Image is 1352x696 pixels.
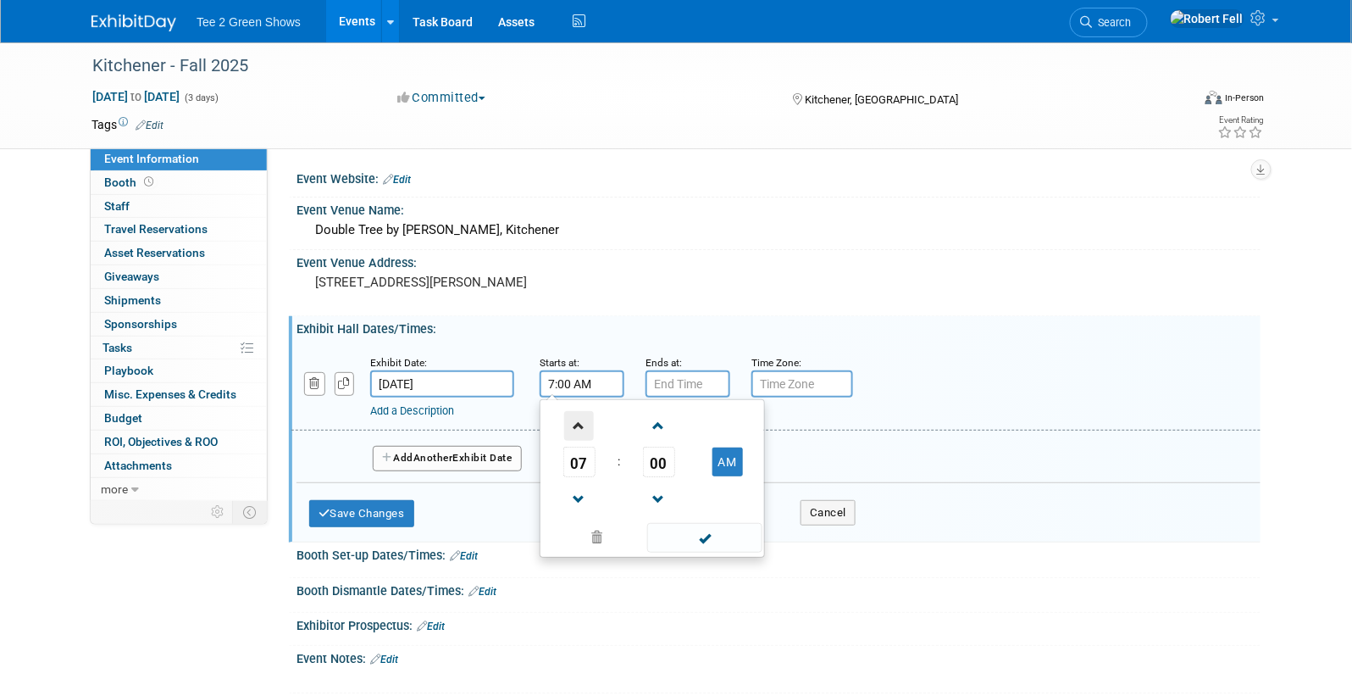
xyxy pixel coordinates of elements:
button: Committed [391,89,492,107]
span: more [101,482,128,496]
div: Event Format [1090,88,1265,114]
button: AM [712,448,743,476]
div: In-Person [1225,92,1265,104]
a: Done [646,527,763,551]
img: ExhibitDay [91,14,176,31]
a: ROI, Objectives & ROO [91,431,267,454]
input: End Time [646,370,730,398]
span: to [128,90,144,103]
img: Robert Fell [1170,9,1244,28]
a: Edit [383,174,411,186]
a: Edit [136,120,163,131]
span: Sponsorships [104,317,177,331]
span: Shipments [104,293,161,307]
span: Giveaways [104,270,159,283]
span: Booth [104,175,157,189]
a: Add a Description [370,404,454,417]
a: Clear selection [544,526,649,550]
div: Kitchener - Fall 2025 [86,51,1165,81]
a: more [91,478,267,501]
span: Pick Hour [563,447,596,477]
a: Edit [468,586,496,598]
button: Save Changes [309,500,414,527]
span: Search [1093,16,1132,29]
a: Search [1070,8,1148,37]
a: Staff [91,195,267,218]
span: Attachments [104,459,172,472]
div: Event Notes: [296,646,1261,668]
a: Playbook [91,359,267,382]
span: Budget [104,411,142,425]
a: Decrement Hour [563,477,596,521]
a: Increment Minute [643,404,675,447]
div: Booth Dismantle Dates/Times: [296,578,1261,600]
button: AddAnotherExhibit Date [373,446,522,471]
span: ROI, Objectives & ROO [104,435,218,448]
span: Booth not reserved yet [141,175,157,188]
a: Booth [91,171,267,194]
input: Time Zone [751,370,853,398]
div: Double Tree by [PERSON_NAME], Kitchener [309,217,1248,243]
small: Starts at: [540,357,579,369]
div: Event Website: [296,166,1261,188]
span: Travel Reservations [104,222,208,236]
a: Sponsorships [91,313,267,336]
div: Exhibit Hall Dates/Times: [296,316,1261,337]
span: Misc. Expenses & Credits [104,387,236,401]
span: Staff [104,199,130,213]
div: Event Rating [1218,116,1264,125]
a: Travel Reservations [91,218,267,241]
a: Shipments [91,289,267,312]
span: Tasks [103,341,132,354]
a: Increment Hour [563,404,596,447]
a: Attachments [91,454,267,477]
td: Personalize Event Tab Strip [203,501,233,523]
small: Exhibit Date: [370,357,427,369]
a: Edit [370,654,398,665]
a: Event Information [91,148,267,170]
img: Format-Inperson.png [1205,91,1222,104]
div: Exhibitor Prospectus: [296,613,1261,635]
a: Giveaways [91,265,267,288]
td: : [614,447,623,477]
a: Edit [450,550,478,562]
div: Event Venue Name: [296,198,1261,219]
span: (3 days) [183,92,219,103]
span: Asset Reservations [104,246,205,259]
span: Pick Minute [643,447,675,477]
input: Start Time [540,370,624,398]
span: Kitchener, [GEOGRAPHIC_DATA] [805,93,958,106]
span: Playbook [104,364,153,377]
small: Ends at: [646,357,682,369]
a: Tasks [91,337,267,359]
span: [DATE] [DATE] [91,89,180,104]
span: Tee 2 Green Shows [197,15,301,29]
input: Date [370,370,514,398]
a: Budget [91,407,267,430]
small: Time Zone: [751,357,801,369]
a: Misc. Expenses & Credits [91,383,267,406]
a: Decrement Minute [643,477,675,521]
div: Event Venue Address: [296,250,1261,271]
td: Toggle Event Tabs [233,501,268,523]
button: Cancel [801,500,856,526]
td: Tags [91,116,163,133]
span: Another [413,452,453,464]
pre: [STREET_ADDRESS][PERSON_NAME] [315,275,679,290]
a: Edit [417,621,445,632]
a: Asset Reservations [91,242,267,264]
div: Booth Set-up Dates/Times: [296,543,1261,565]
span: Event Information [104,152,199,165]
